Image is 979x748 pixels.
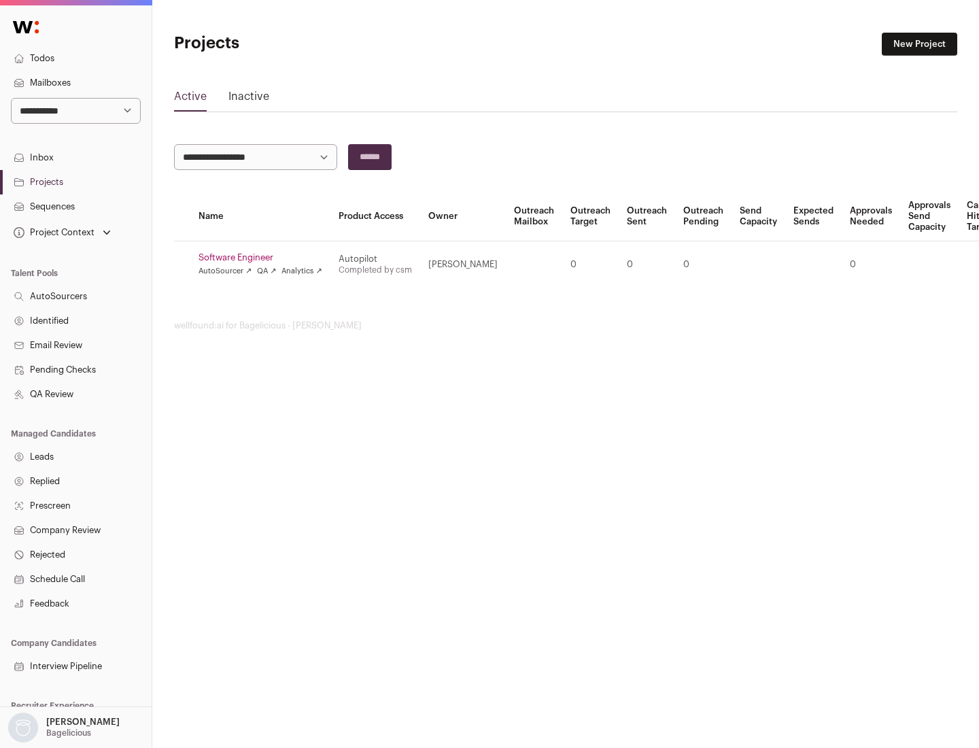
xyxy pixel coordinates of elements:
[174,33,435,54] h1: Projects
[420,241,506,288] td: [PERSON_NAME]
[882,33,957,56] a: New Project
[199,266,252,277] a: AutoSourcer ↗
[339,254,412,265] div: Autopilot
[199,252,322,263] a: Software Engineer
[5,14,46,41] img: Wellfound
[174,320,957,331] footer: wellfound:ai for Bagelicious - [PERSON_NAME]
[732,192,785,241] th: Send Capacity
[190,192,330,241] th: Name
[11,223,114,242] button: Open dropdown
[281,266,322,277] a: Analytics ↗
[562,192,619,241] th: Outreach Target
[562,241,619,288] td: 0
[228,88,269,110] a: Inactive
[842,241,900,288] td: 0
[174,88,207,110] a: Active
[339,266,412,274] a: Completed by csm
[8,713,38,743] img: nopic.png
[900,192,959,241] th: Approvals Send Capacity
[619,241,675,288] td: 0
[46,728,91,738] p: Bagelicious
[619,192,675,241] th: Outreach Sent
[5,713,122,743] button: Open dropdown
[785,192,842,241] th: Expected Sends
[675,241,732,288] td: 0
[257,266,276,277] a: QA ↗
[11,227,95,238] div: Project Context
[46,717,120,728] p: [PERSON_NAME]
[675,192,732,241] th: Outreach Pending
[420,192,506,241] th: Owner
[330,192,420,241] th: Product Access
[506,192,562,241] th: Outreach Mailbox
[842,192,900,241] th: Approvals Needed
